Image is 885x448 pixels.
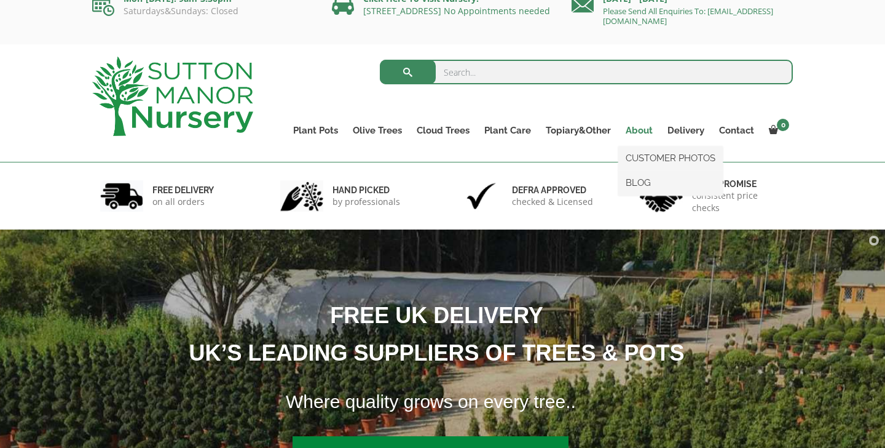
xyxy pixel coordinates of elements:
[477,122,538,139] a: Plant Care
[640,177,683,215] img: 4.jpg
[460,180,503,212] img: 3.jpg
[380,60,793,84] input: Search...
[345,122,409,139] a: Olive Trees
[618,149,723,167] a: CUSTOMER PHOTOS
[92,6,313,16] p: Saturdays&Sundays: Closed
[538,122,618,139] a: Topiary&Other
[270,383,875,420] h1: Where quality grows on every tree..
[660,122,712,139] a: Delivery
[152,185,214,196] h6: FREE DELIVERY
[363,5,550,17] a: [STREET_ADDRESS] No Appointments needed
[692,178,785,190] h6: Price promise
[512,196,593,208] p: checked & Licensed
[92,57,253,136] img: logo
[409,122,477,139] a: Cloud Trees
[332,196,400,208] p: by professionals
[603,6,773,26] a: Please Send All Enquiries To: [EMAIL_ADDRESS][DOMAIN_NAME]
[512,185,593,196] h6: Defra approved
[692,190,785,214] p: consistent price checks
[152,196,214,208] p: on all orders
[618,122,660,139] a: About
[712,122,761,139] a: Contact
[280,180,323,212] img: 2.jpg
[286,122,345,139] a: Plant Pots
[777,119,789,131] span: 0
[761,122,793,139] a: 0
[618,174,723,192] a: BLOG
[332,185,400,196] h6: hand picked
[100,180,143,212] img: 1.jpg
